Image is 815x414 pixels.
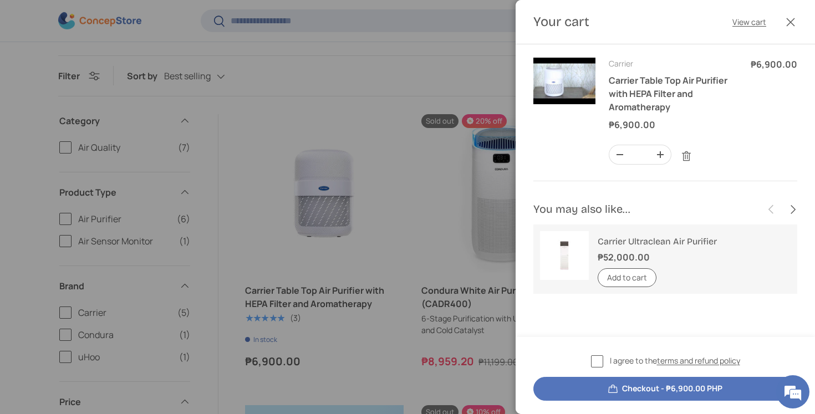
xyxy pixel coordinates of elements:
a: terms and refund policy [657,355,740,366]
h2: Your cart [533,13,589,30]
a: Carrier Ultraclean Air Purifier [598,236,717,247]
div: Carrier [609,58,737,69]
div: Minimize live chat window [182,6,208,32]
span: We're online! [64,132,153,244]
img: carrier-table-top-air-purifier-with-hepa-filter-and-aromatherapy-youtube-video-concepstore [533,58,595,104]
strong: ₱6,900.00 [609,119,658,131]
span: I agree to the [610,355,740,366]
textarea: Type your message and hit 'Enter' [6,287,211,326]
input: Quantity [630,145,650,164]
a: Remove [676,146,697,167]
a: Carrier Table Top Air Purifier with HEPA Filter and Aromatherapy [609,74,727,113]
button: Add to cart [598,268,656,288]
h2: You may also like... [533,202,761,217]
a: View cart [732,16,766,28]
div: Chat with us now [58,62,186,76]
button: Checkout - ₱6,900.00 PHP [533,377,797,401]
strong: ₱6,900.00 [751,58,797,70]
